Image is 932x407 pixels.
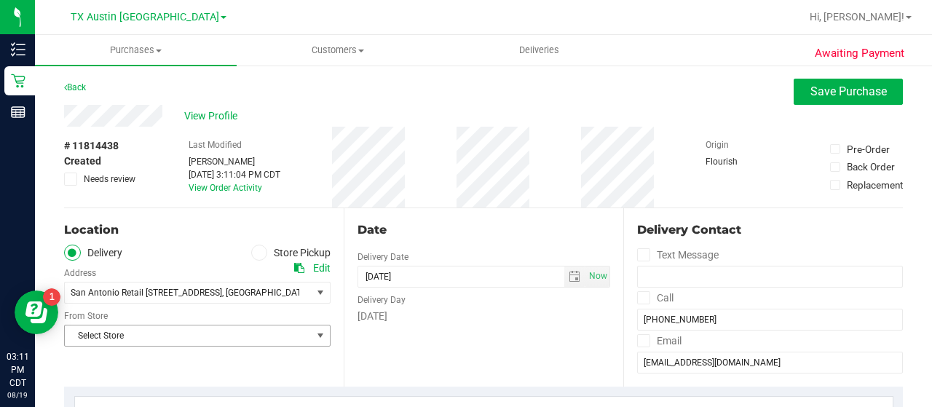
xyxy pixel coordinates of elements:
inline-svg: Inventory [11,42,25,57]
div: Edit [313,261,331,276]
span: Hi, [PERSON_NAME]! [810,11,904,23]
div: [PERSON_NAME] [189,155,280,168]
input: Format: (999) 999-9999 [637,266,903,288]
span: # 11814438 [64,138,119,154]
input: Format: (999) 999-9999 [637,309,903,331]
label: From Store [64,309,108,323]
span: Created [64,154,101,169]
div: Delivery Contact [637,221,903,239]
a: Customers [237,35,438,66]
p: 03:11 PM CDT [7,350,28,390]
label: Delivery Day [358,293,406,307]
span: Deliveries [499,44,579,57]
span: View Profile [184,108,242,124]
span: San Antonio Retail [STREET_ADDRESS] [71,288,222,298]
span: Customers [237,44,438,57]
label: Delivery Date [358,250,408,264]
span: select [585,266,609,287]
div: Pre-Order [847,142,890,157]
label: Address [64,266,96,280]
a: Purchases [35,35,237,66]
span: select [312,325,330,346]
label: Last Modified [189,138,242,151]
div: [DATE] [358,309,610,324]
label: Delivery [64,245,122,261]
span: select [312,282,330,303]
div: Replacement [847,178,903,192]
label: Email [637,331,682,352]
div: Copy address to clipboard [294,261,304,276]
div: Location [64,221,331,239]
span: select [564,266,585,287]
iframe: Resource center [15,291,58,334]
span: Needs review [84,173,135,186]
span: TX Austin [GEOGRAPHIC_DATA] [71,11,219,23]
label: Call [637,288,674,309]
label: Text Message [637,245,719,266]
label: Origin [706,138,729,151]
a: View Order Activity [189,183,262,193]
p: 08/19 [7,390,28,400]
div: Flourish [706,155,778,168]
div: Back Order [847,159,895,174]
span: , [GEOGRAPHIC_DATA] [222,288,309,298]
span: Purchases [35,44,237,57]
span: Save Purchase [810,84,887,98]
inline-svg: Reports [11,105,25,119]
span: Set Current date [586,266,611,287]
span: Awaiting Payment [815,45,904,62]
div: [DATE] 3:11:04 PM CDT [189,168,280,181]
a: Back [64,82,86,92]
label: Store Pickup [251,245,331,261]
div: Date [358,221,610,239]
button: Save Purchase [794,79,903,105]
span: Select Store [65,325,312,346]
inline-svg: Retail [11,74,25,88]
a: Deliveries [438,35,640,66]
iframe: Resource center unread badge [43,288,60,306]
